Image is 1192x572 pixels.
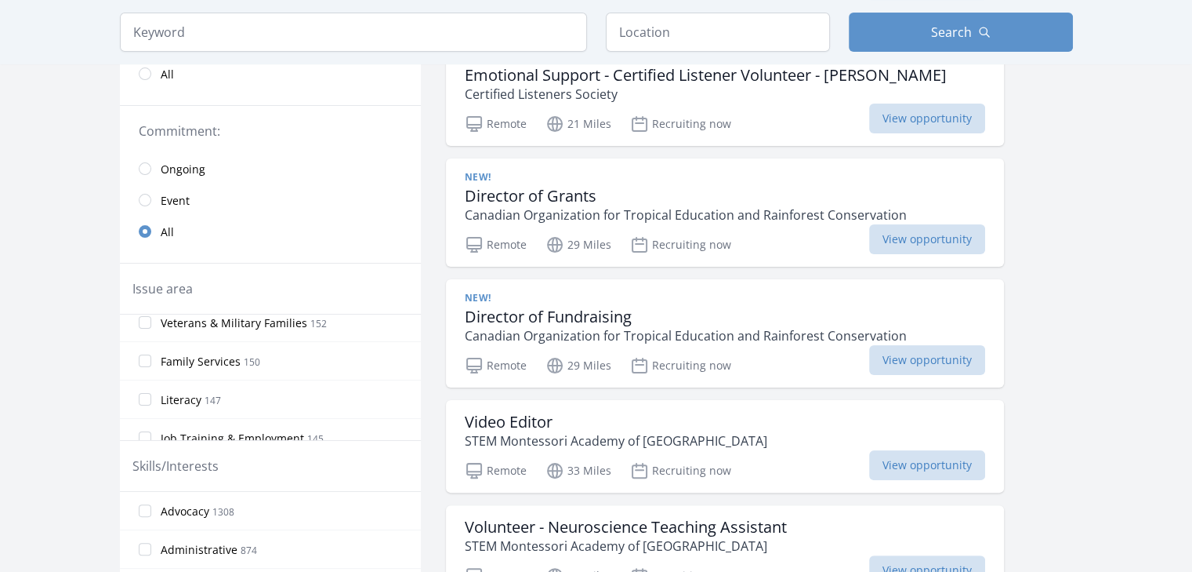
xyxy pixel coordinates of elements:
span: New! [465,171,491,184]
h3: Volunteer - Neuroscience Teaching Assistant [465,518,787,537]
p: 29 Miles [545,356,611,375]
span: Advocacy [161,504,209,519]
span: 147 [205,394,221,407]
legend: Issue area [132,279,193,298]
span: Veterans & Military Families [161,315,307,331]
input: Job Training & Employment 145 [139,432,151,444]
a: Emotional Support - Certified Listener Volunteer - [PERSON_NAME] Certified Listeners Society Remo... [446,53,1004,146]
span: Job Training & Employment [161,431,304,446]
p: Recruiting now [630,115,731,133]
a: All [120,58,421,89]
a: New! Director of Grants Canadian Organization for Tropical Education and Rainforest Conservation ... [446,158,1004,267]
p: Remote [465,356,527,375]
input: Keyword [120,13,587,52]
h3: Video Editor [465,413,767,432]
p: 29 Miles [545,235,611,254]
p: Canadian Organization for Tropical Education and Rainforest Conservation [465,326,907,345]
legend: Commitment: [139,122,402,140]
p: Recruiting now [630,235,731,254]
p: Certified Listeners Society [465,85,947,104]
p: Recruiting now [630,461,731,480]
span: All [161,224,174,240]
span: Administrative [161,542,237,558]
span: 1308 [212,505,234,519]
span: Search [931,23,972,42]
button: Search [849,13,1073,52]
span: 150 [244,355,260,369]
span: 874 [241,544,257,557]
p: Recruiting now [630,356,731,375]
p: STEM Montessori Academy of [GEOGRAPHIC_DATA] [465,432,767,450]
a: Video Editor STEM Montessori Academy of [GEOGRAPHIC_DATA] Remote 33 Miles Recruiting now View opp... [446,400,1004,493]
a: Event [120,184,421,216]
span: View opportunity [869,345,985,375]
span: Family Services [161,354,241,370]
h3: Director of Grants [465,187,907,206]
p: Canadian Organization for Tropical Education and Rainforest Conservation [465,206,907,224]
span: View opportunity [869,224,985,254]
p: STEM Montessori Academy of [GEOGRAPHIC_DATA] [465,537,787,556]
p: Remote [465,235,527,254]
span: 145 [307,432,324,446]
input: Location [606,13,830,52]
legend: Skills/Interests [132,457,219,475]
span: New! [465,292,491,304]
span: Event [161,193,190,209]
input: Literacy 147 [139,393,151,406]
span: All [161,67,174,82]
span: Ongoing [161,162,205,177]
p: Remote [465,461,527,480]
input: Family Services 150 [139,355,151,367]
input: Veterans & Military Families 152 [139,316,151,329]
input: Administrative 874 [139,543,151,556]
h3: Emotional Support - Certified Listener Volunteer - [PERSON_NAME] [465,66,947,85]
p: 33 Miles [545,461,611,480]
span: 152 [310,317,327,330]
h3: Director of Fundraising [465,308,907,326]
span: View opportunity [869,104,985,133]
p: 21 Miles [545,115,611,133]
p: Remote [465,115,527,133]
input: Advocacy 1308 [139,505,151,517]
span: View opportunity [869,450,985,480]
a: Ongoing [120,153,421,184]
span: Literacy [161,392,201,408]
a: All [120,216,421,247]
a: New! Director of Fundraising Canadian Organization for Tropical Education and Rainforest Conserva... [446,279,1004,388]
